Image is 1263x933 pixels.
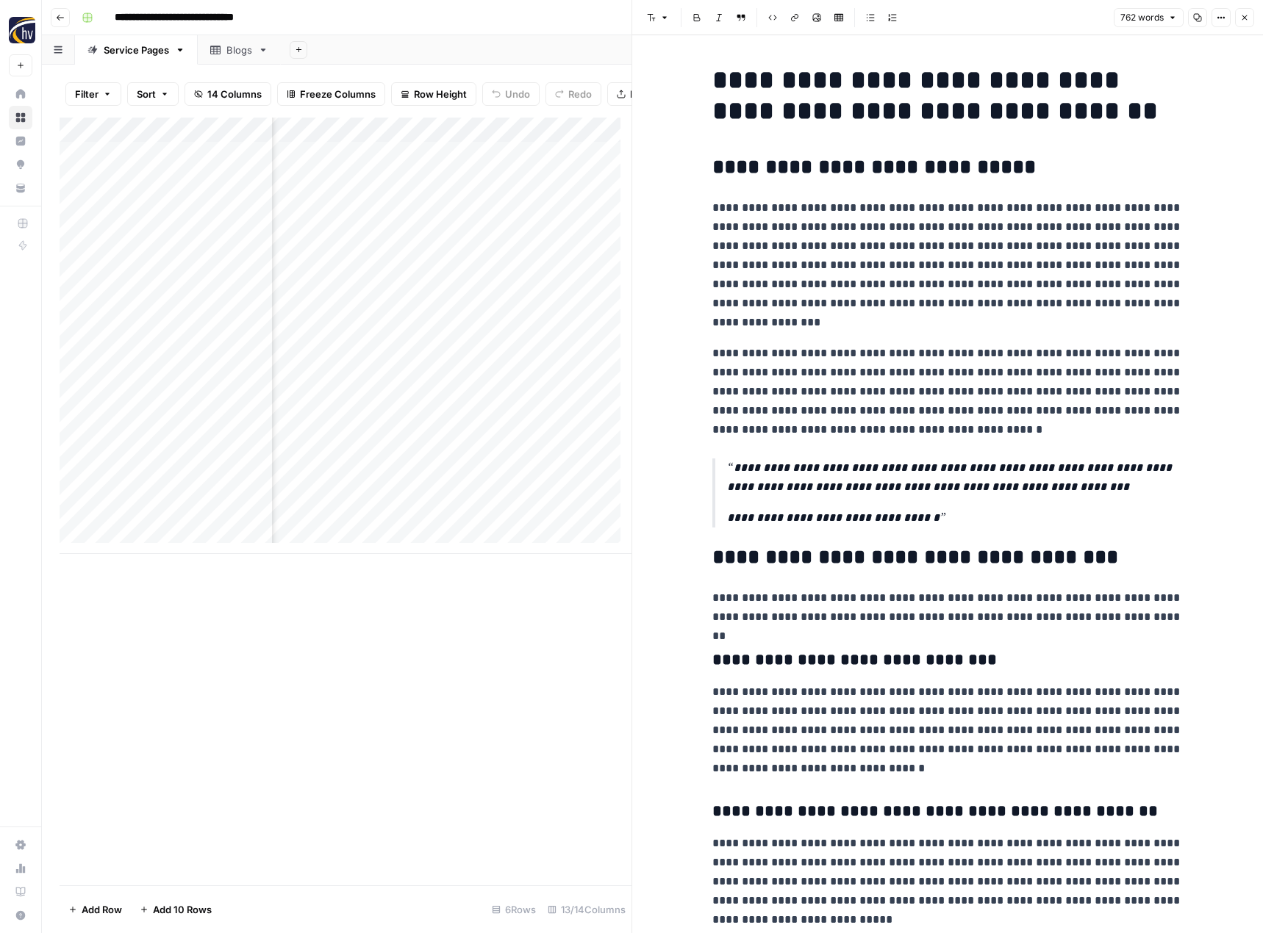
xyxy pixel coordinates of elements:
[9,857,32,880] a: Usage
[9,904,32,927] button: Help + Support
[482,82,540,106] button: Undo
[300,87,376,101] span: Freeze Columns
[9,176,32,200] a: Your Data
[60,898,131,921] button: Add Row
[542,898,631,921] div: 13/14 Columns
[127,82,179,106] button: Sort
[568,87,592,101] span: Redo
[414,87,467,101] span: Row Height
[131,898,221,921] button: Add 10 Rows
[391,82,476,106] button: Row Height
[137,87,156,101] span: Sort
[9,833,32,857] a: Settings
[104,43,169,57] div: Service Pages
[9,153,32,176] a: Opportunities
[185,82,271,106] button: 14 Columns
[277,82,385,106] button: Freeze Columns
[75,35,198,65] a: Service Pages
[505,87,530,101] span: Undo
[153,902,212,917] span: Add 10 Rows
[9,17,35,43] img: HigherVisibility Logo
[9,106,32,129] a: Browse
[198,35,281,65] a: Blogs
[82,902,122,917] span: Add Row
[9,880,32,904] a: Learning Hub
[207,87,262,101] span: 14 Columns
[75,87,99,101] span: Filter
[9,129,32,153] a: Insights
[1114,8,1184,27] button: 762 words
[1120,11,1164,24] span: 762 words
[9,82,32,106] a: Home
[545,82,601,106] button: Redo
[486,898,542,921] div: 6 Rows
[607,82,692,106] button: Export CSV
[9,12,32,48] button: Workspace: HigherVisibility
[226,43,252,57] div: Blogs
[65,82,121,106] button: Filter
